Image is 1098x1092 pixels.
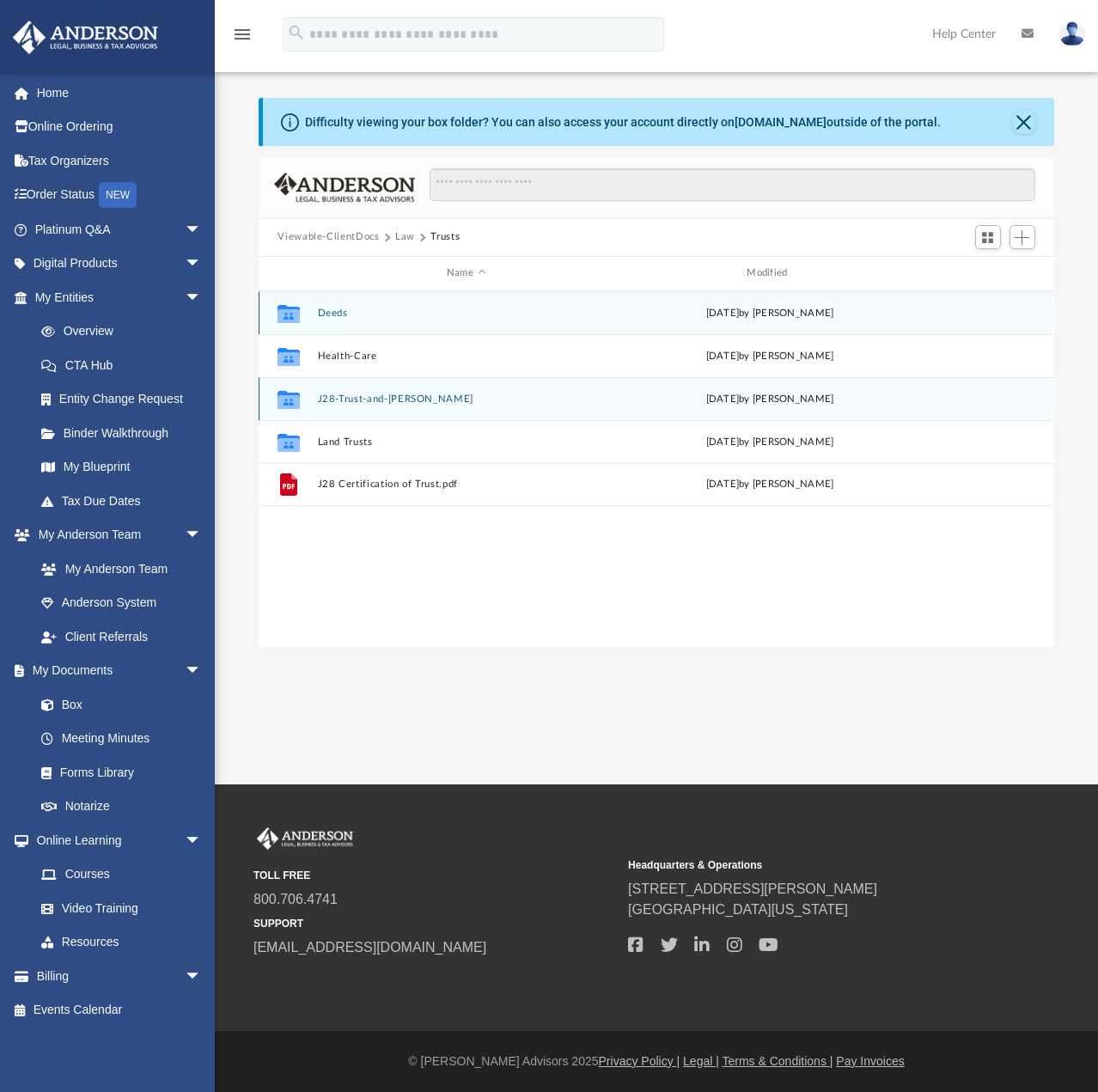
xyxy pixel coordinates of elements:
a: [STREET_ADDRESS][PERSON_NAME] [628,882,877,896]
a: [DOMAIN_NAME] [735,115,827,129]
i: menu [232,24,253,45]
a: My Anderson Team [24,552,210,586]
div: [DATE] by [PERSON_NAME] [622,477,918,492]
div: [DATE] by [PERSON_NAME] [622,305,918,320]
div: Name [317,265,614,281]
a: Resources [24,925,219,960]
a: My Blueprint [24,450,219,485]
span: arrow_drop_down [185,654,219,689]
div: Difficulty viewing your box folder? You can also access your account directly on outside of the p... [305,113,941,131]
a: Online Ordering [12,110,228,144]
a: Forms Library [24,755,210,790]
img: Anderson Advisors Platinum Portal [8,21,163,54]
a: Events Calendar [12,993,228,1028]
a: Digital Productsarrow_drop_down [12,247,228,281]
div: NEW [99,182,137,208]
div: [DATE] by [PERSON_NAME] [622,434,918,449]
div: © [PERSON_NAME] Advisors 2025 [215,1052,1098,1071]
button: Switch to Grid View [975,225,1001,249]
small: TOLL FREE [253,868,616,883]
a: Notarize [24,790,219,824]
small: Headquarters & Operations [628,857,991,873]
a: Meeting Minutes [24,722,219,756]
div: id [266,265,309,281]
div: [DATE] by [PERSON_NAME] [622,348,918,363]
button: Viewable-ClientDocs [278,229,379,245]
a: Courses [24,857,219,892]
span: arrow_drop_down [185,247,219,282]
div: id [926,265,1046,281]
input: Search files and folders [430,168,1035,201]
a: Pay Invoices [836,1054,904,1068]
a: Privacy Policy | [599,1054,680,1068]
a: Home [12,76,228,110]
a: Online Learningarrow_drop_down [12,823,219,857]
button: Trusts [430,229,460,245]
a: Binder Walkthrough [24,416,228,450]
a: My Anderson Teamarrow_drop_down [12,518,219,552]
button: Add [1010,225,1035,249]
span: arrow_drop_down [185,212,219,247]
a: Tax Organizers [12,143,228,178]
span: arrow_drop_down [185,280,219,315]
a: 800.706.4741 [253,892,338,906]
div: [DATE] by [PERSON_NAME] [622,391,918,406]
a: Order StatusNEW [12,178,228,213]
button: Land Trusts [318,436,614,448]
a: My Documentsarrow_drop_down [12,654,219,688]
a: Box [24,687,210,722]
div: Modified [621,265,918,281]
button: Law [395,229,415,245]
img: Anderson Advisors Platinum Portal [253,827,357,850]
a: [GEOGRAPHIC_DATA][US_STATE] [628,902,848,917]
a: Tax Due Dates [24,484,228,518]
span: arrow_drop_down [185,959,219,994]
a: CTA Hub [24,348,228,382]
button: Close [1012,110,1036,134]
a: Anderson System [24,586,219,620]
div: grid [259,291,1053,648]
a: My Entitiesarrow_drop_down [12,280,228,314]
button: J28 Certification of Trust.pdf [318,479,614,490]
a: menu [232,33,253,45]
a: Entity Change Request [24,382,228,417]
i: search [287,23,306,42]
a: Platinum Q&Aarrow_drop_down [12,212,228,247]
button: J28-Trust-and-[PERSON_NAME] [318,393,614,405]
small: SUPPORT [253,916,616,931]
img: User Pic [1059,21,1085,46]
a: Terms & Conditions | [723,1054,833,1068]
a: [EMAIL_ADDRESS][DOMAIN_NAME] [253,940,486,955]
a: Legal | [683,1054,719,1068]
button: Deeds [318,308,614,319]
a: Client Referrals [24,619,219,654]
a: Video Training [24,891,210,925]
a: Billingarrow_drop_down [12,959,228,993]
span: arrow_drop_down [185,823,219,858]
button: Health-Care [318,351,614,362]
a: Overview [24,314,228,349]
span: arrow_drop_down [185,518,219,553]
